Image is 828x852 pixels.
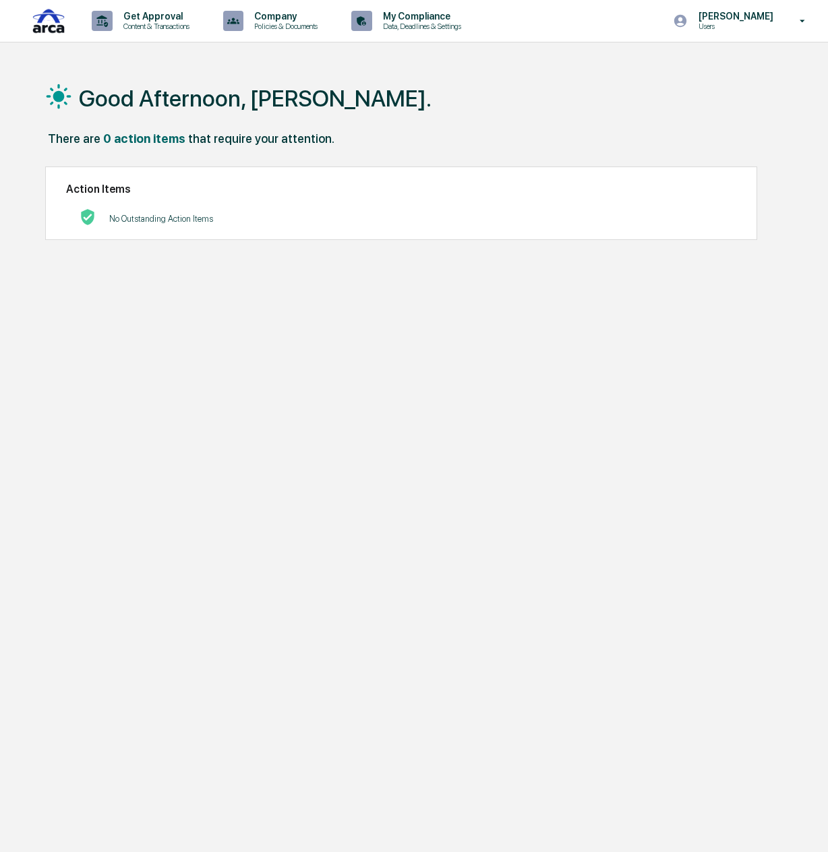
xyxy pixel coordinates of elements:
[103,131,185,146] div: 0 action items
[80,209,96,225] img: No Actions logo
[48,131,100,146] div: There are
[66,183,737,195] h2: Action Items
[188,131,334,146] div: that require your attention.
[688,11,780,22] p: [PERSON_NAME]
[113,22,196,31] p: Content & Transactions
[372,11,468,22] p: My Compliance
[243,22,324,31] p: Policies & Documents
[372,22,468,31] p: Data, Deadlines & Settings
[79,85,432,112] h1: Good Afternoon, [PERSON_NAME].
[113,11,196,22] p: Get Approval
[243,11,324,22] p: Company
[688,22,780,31] p: Users
[32,6,65,36] img: logo
[109,214,213,224] p: No Outstanding Action Items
